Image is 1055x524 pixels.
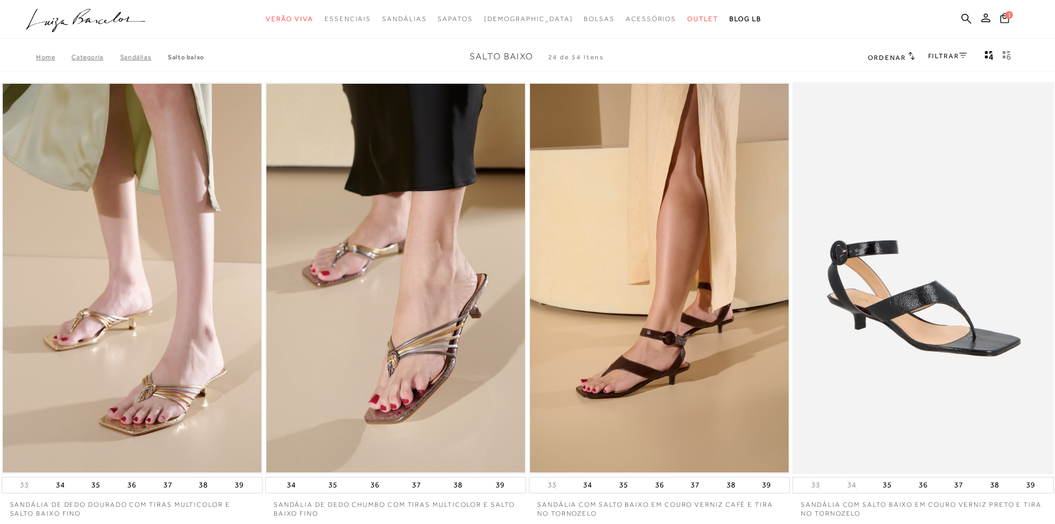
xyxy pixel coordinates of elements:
[3,84,261,472] img: SANDÁLIA DE DEDO DOURADO COM TIRAS MULTICOLOR E SALTO BAIXO FINO
[626,9,676,29] a: categoryNavScreenReaderText
[382,15,426,23] span: Sandálias
[325,15,371,23] span: Essenciais
[438,15,472,23] span: Sapatos
[580,477,595,493] button: 34
[530,84,789,472] a: SANDÁLIA COM SALTO BAIXO EM COURO VERNIZ CAFÉ E TIRA NO TORNOZELO SANDÁLIA COM SALTO BAIXO EM COU...
[879,477,895,493] button: 35
[284,477,299,493] button: 34
[382,9,426,29] a: categoryNavScreenReaderText
[808,480,824,490] button: 33
[53,477,68,493] button: 34
[231,477,247,493] button: 39
[265,494,526,519] a: SANDÁLIA DE DEDO CHUMBO COM TIRAS MULTICOLOR E SALTO BAIXO FINO
[266,15,313,23] span: Verão Viva
[548,53,604,61] span: 24 de 54 itens
[17,480,32,490] button: 33
[450,477,466,493] button: 38
[484,9,573,29] a: noSubCategoriesText
[266,84,525,472] img: SANDÁLIA DE DEDO CHUMBO COM TIRAS MULTICOLOR E SALTO BAIXO FINO
[470,52,533,62] span: Salto Baixo
[729,9,761,29] a: BLOG LB
[928,52,967,60] a: FILTRAR
[409,477,424,493] button: 37
[1005,11,1013,19] span: 1
[168,53,204,61] a: Salto Baixo
[71,53,120,61] a: Categoria
[124,477,140,493] button: 36
[981,50,997,64] button: Mostrar 4 produtos por linha
[438,9,472,29] a: categoryNavScreenReaderText
[529,494,790,519] a: SANDÁLIA COM SALTO BAIXO EM COURO VERNIZ CAFÉ E TIRA NO TORNOZELO
[729,15,761,23] span: BLOG LB
[367,477,383,493] button: 36
[687,9,718,29] a: categoryNavScreenReaderText
[687,477,703,493] button: 37
[160,477,176,493] button: 37
[584,15,615,23] span: Bolsas
[999,50,1015,64] button: gridText6Desc
[88,477,104,493] button: 35
[544,480,560,490] button: 33
[36,53,71,61] a: Home
[794,84,1052,472] a: SANDÁLIA COM SALTO BAIXO EM COURO VERNIZ PRETO E TIRA NO TORNOZELO SANDÁLIA COM SALTO BAIXO EM CO...
[325,9,371,29] a: categoryNavScreenReaderText
[120,53,168,61] a: SANDÁLIAS
[844,480,860,490] button: 34
[266,84,525,472] a: SANDÁLIA DE DEDO CHUMBO COM TIRAS MULTICOLOR E SALTO BAIXO FINO SANDÁLIA DE DEDO CHUMBO COM TIRAS...
[492,477,508,493] button: 39
[3,84,261,472] a: SANDÁLIA DE DEDO DOURADO COM TIRAS MULTICOLOR E SALTO BAIXO FINO SANDÁLIA DE DEDO DOURADO COM TIR...
[915,477,931,493] button: 36
[616,477,631,493] button: 35
[484,15,573,23] span: [DEMOGRAPHIC_DATA]
[652,477,667,493] button: 36
[987,477,1002,493] button: 38
[530,84,789,472] img: SANDÁLIA COM SALTO BAIXO EM COURO VERNIZ CAFÉ E TIRA NO TORNOZELO
[325,477,341,493] button: 35
[584,9,615,29] a: categoryNavScreenReaderText
[687,15,718,23] span: Outlet
[2,494,263,519] a: SANDÁLIA DE DEDO DOURADO COM TIRAS MULTICOLOR E SALTO BAIXO FINO
[266,9,313,29] a: categoryNavScreenReaderText
[794,84,1052,472] img: SANDÁLIA COM SALTO BAIXO EM COURO VERNIZ PRETO E TIRA NO TORNOZELO
[195,477,211,493] button: 38
[792,494,1053,519] a: SANDÁLIA COM SALTO BAIXO EM COURO VERNIZ PRETO E TIRA NO TORNOZELO
[759,477,774,493] button: 39
[997,12,1012,27] button: 1
[868,54,905,62] span: Ordenar
[626,15,676,23] span: Acessórios
[723,477,739,493] button: 38
[1023,477,1038,493] button: 39
[951,477,966,493] button: 37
